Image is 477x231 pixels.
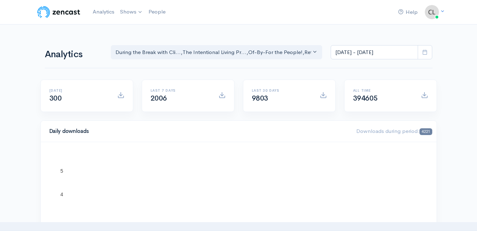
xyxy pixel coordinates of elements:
[146,4,168,20] a: People
[60,168,63,173] text: 5
[353,88,412,92] h6: All time
[45,49,102,60] h1: Analytics
[60,192,63,197] text: 4
[356,128,432,134] span: Downloads during period:
[111,45,322,60] button: During the Break with Cli..., The Intentional Living Pr..., Of-By-For the People!, Rethink - Rese...
[49,151,428,222] svg: A chart.
[353,94,378,103] span: 394605
[395,5,421,20] a: Help
[252,94,268,103] span: 9803
[419,128,432,135] span: 4221
[453,207,470,224] iframe: gist-messenger-bubble-iframe
[331,45,418,60] input: analytics date range selector
[252,88,311,92] h6: Last 30 days
[117,4,146,20] a: Shows
[115,48,311,57] div: During the Break with Cli... , The Intentional Living Pr... , Of-By-For the People! , Rethink - R...
[151,94,167,103] span: 2006
[49,94,62,103] span: 300
[90,4,117,20] a: Analytics
[151,88,210,92] h6: Last 7 days
[425,5,439,19] img: ...
[49,128,348,134] h4: Daily downloads
[36,5,81,19] img: ZenCast Logo
[49,88,109,92] h6: [DATE]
